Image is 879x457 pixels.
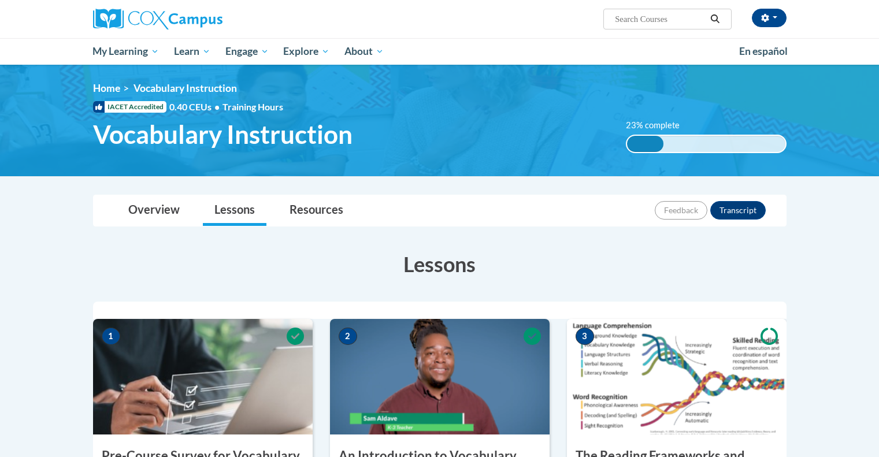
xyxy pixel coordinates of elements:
[739,45,788,57] span: En español
[337,38,391,65] a: About
[276,38,337,65] a: Explore
[278,195,355,226] a: Resources
[710,201,766,220] button: Transcript
[614,12,706,26] input: Search Courses
[222,101,283,112] span: Training Hours
[576,328,594,345] span: 3
[225,44,269,58] span: Engage
[93,319,313,434] img: Course Image
[93,101,166,113] span: IACET Accredited
[567,319,787,434] img: Course Image
[86,38,167,65] a: My Learning
[93,82,120,94] a: Home
[655,201,707,220] button: Feedback
[214,101,220,112] span: •
[93,9,222,29] img: Cox Campus
[344,44,384,58] span: About
[203,195,266,226] a: Lessons
[92,44,159,58] span: My Learning
[169,101,222,113] span: 0.40 CEUs
[732,39,795,64] a: En español
[166,38,218,65] a: Learn
[752,9,787,27] button: Account Settings
[117,195,191,226] a: Overview
[76,38,804,65] div: Main menu
[706,12,724,26] button: Search
[626,119,692,132] label: 23% complete
[627,136,663,152] div: 23% complete
[218,38,276,65] a: Engage
[283,44,329,58] span: Explore
[93,9,313,29] a: Cox Campus
[93,119,353,150] span: Vocabulary Instruction
[133,82,237,94] span: Vocabulary Instruction
[93,250,787,278] h3: Lessons
[330,319,550,434] img: Course Image
[174,44,210,58] span: Learn
[102,328,120,345] span: 1
[339,328,357,345] span: 2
